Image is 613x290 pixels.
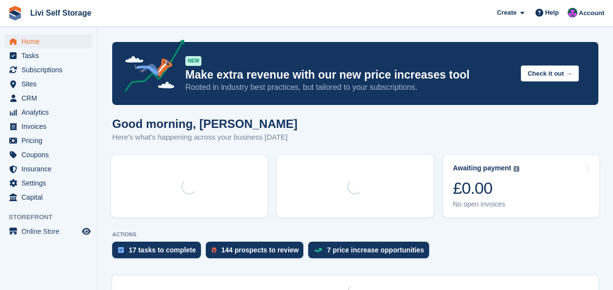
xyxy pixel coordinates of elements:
[21,105,80,119] span: Analytics
[443,155,599,217] a: Awaiting payment £0.00 No open invoices
[5,120,92,133] a: menu
[117,40,185,95] img: price-adjustments-announcement-icon-8257ccfd72463d97f412b2fc003d46551f7dbcb40ab6d574587a9cd5c0d94...
[112,117,297,130] h1: Good morning, [PERSON_NAME]
[453,200,520,208] div: No open invoices
[5,134,92,147] a: menu
[497,8,516,18] span: Create
[514,166,519,172] img: icon-info-grey-7440780725fd019a000dd9b08b2336e03edf1995a4989e88bcd33f0948082b44.svg
[453,178,520,198] div: £0.00
[21,63,80,77] span: Subscriptions
[545,8,559,18] span: Help
[185,56,201,66] div: NEW
[80,226,92,237] a: Preview store
[21,91,80,105] span: CRM
[212,247,217,253] img: prospect-51fa495bee0391a8d652442698ab0144808aea92771e9ea1ae160a38d050c398.svg
[21,49,80,62] span: Tasks
[9,212,97,222] span: Storefront
[21,35,80,48] span: Home
[579,8,604,18] span: Account
[21,120,80,133] span: Invoices
[308,242,434,263] a: 7 price increase opportunities
[5,63,92,77] a: menu
[5,91,92,105] a: menu
[5,225,92,238] a: menu
[5,176,92,190] a: menu
[206,242,309,263] a: 144 prospects to review
[21,190,80,204] span: Capital
[221,246,299,254] div: 144 prospects to review
[21,162,80,176] span: Insurance
[5,35,92,48] a: menu
[112,132,297,143] p: Here's what's happening across your business [DATE]
[26,5,95,21] a: Livi Self Storage
[327,246,424,254] div: 7 price increase opportunities
[5,77,92,91] a: menu
[5,148,92,162] a: menu
[185,82,513,93] p: Rooted in industry best practices, but tailored to your subscriptions.
[568,8,577,18] img: Graham Cameron
[5,105,92,119] a: menu
[8,6,22,21] img: stora-icon-8386f47178a22dfd0bd8f6a31ec36ba5ce8667c1dd55bd0f319d3a0aa187defe.svg
[5,49,92,62] a: menu
[21,225,80,238] span: Online Store
[314,248,322,252] img: price_increase_opportunities-93ffe204e8149a01c8c9dc8f82e8f89637d9d84a8eef4429ea346261dce0b2c0.svg
[21,176,80,190] span: Settings
[118,247,124,253] img: task-75834270c22a3079a89374b754ae025e5fb1db73e45f91037f5363f120a921f8.svg
[21,148,80,162] span: Coupons
[21,134,80,147] span: Pricing
[112,231,598,238] p: ACTIONS
[21,77,80,91] span: Sites
[453,164,512,172] div: Awaiting payment
[5,162,92,176] a: menu
[185,68,513,82] p: Make extra revenue with our new price increases tool
[129,246,196,254] div: 17 tasks to complete
[112,242,206,263] a: 17 tasks to complete
[5,190,92,204] a: menu
[521,65,579,82] button: Check it out →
